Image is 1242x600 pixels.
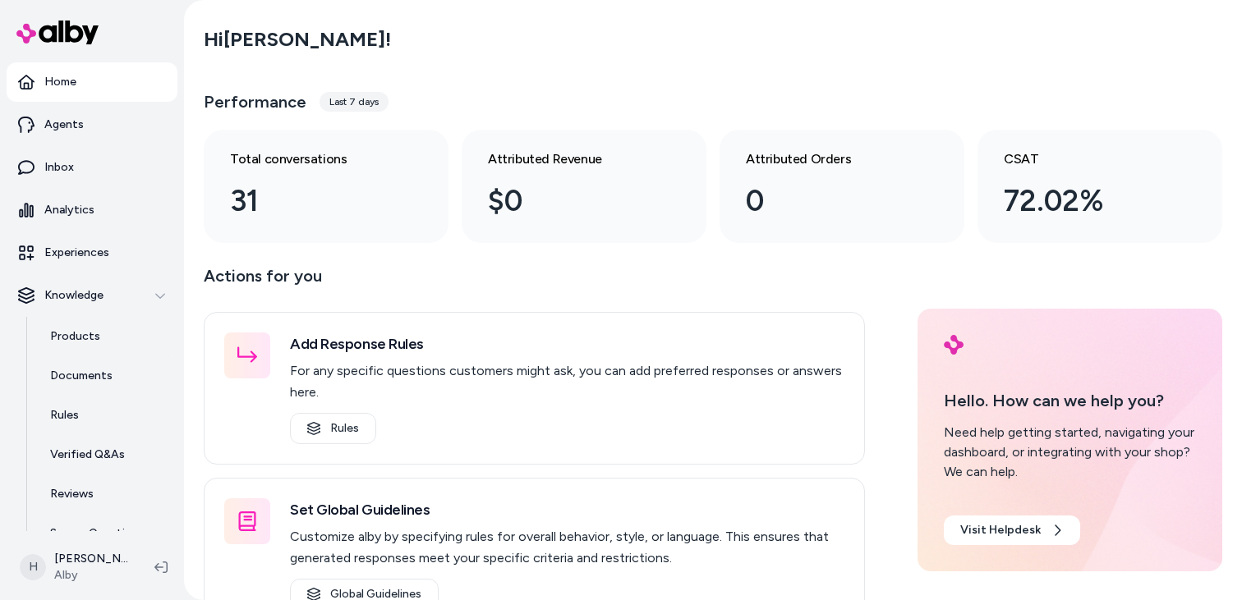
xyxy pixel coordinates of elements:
[10,541,141,593] button: H[PERSON_NAME]Alby
[7,148,177,187] a: Inbox
[44,287,103,304] p: Knowledge
[230,179,396,223] div: 31
[44,74,76,90] p: Home
[44,159,74,176] p: Inbox
[230,149,396,169] h3: Total conversations
[50,525,145,542] p: Survey Questions
[7,190,177,230] a: Analytics
[34,356,177,396] a: Documents
[488,149,654,169] h3: Attributed Revenue
[54,567,128,584] span: Alby
[944,335,964,355] img: alby Logo
[54,551,128,567] p: [PERSON_NAME]
[290,360,844,403] p: For any specific questions customers might ask, you can add preferred responses or answers here.
[50,328,100,345] p: Products
[204,90,306,113] h3: Performance
[290,413,376,444] a: Rules
[746,179,912,223] div: 0
[44,245,109,261] p: Experiences
[34,474,177,514] a: Reviews
[44,117,84,133] p: Agents
[20,554,46,580] span: H
[944,515,1080,545] a: Visit Helpdesk
[34,396,177,435] a: Rules
[204,27,391,52] h2: Hi [PERSON_NAME] !
[50,407,79,424] p: Rules
[34,435,177,474] a: Verified Q&As
[204,130,448,243] a: Total conversations 31
[50,368,113,384] p: Documents
[16,21,99,44] img: alby Logo
[7,62,177,102] a: Home
[977,130,1222,243] a: CSAT 72.02%
[1004,179,1170,223] div: 72.02%
[944,423,1196,482] div: Need help getting started, navigating your dashboard, or integrating with your shop? We can help.
[290,526,844,569] p: Customize alby by specifying rules for overall behavior, style, or language. This ensures that ge...
[462,130,706,243] a: Attributed Revenue $0
[720,130,964,243] a: Attributed Orders 0
[320,92,389,112] div: Last 7 days
[44,202,94,218] p: Analytics
[7,105,177,144] a: Agents
[34,317,177,356] a: Products
[50,447,125,463] p: Verified Q&As
[1004,149,1170,169] h3: CSAT
[204,263,865,302] p: Actions for you
[488,179,654,223] div: $0
[746,149,912,169] h3: Attributed Orders
[7,233,177,273] a: Experiences
[50,486,94,502] p: Reviews
[944,388,1196,413] p: Hello. How can we help you?
[290,498,844,521] h3: Set Global Guidelines
[7,276,177,315] button: Knowledge
[34,514,177,553] a: Survey Questions
[290,332,844,355] h3: Add Response Rules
